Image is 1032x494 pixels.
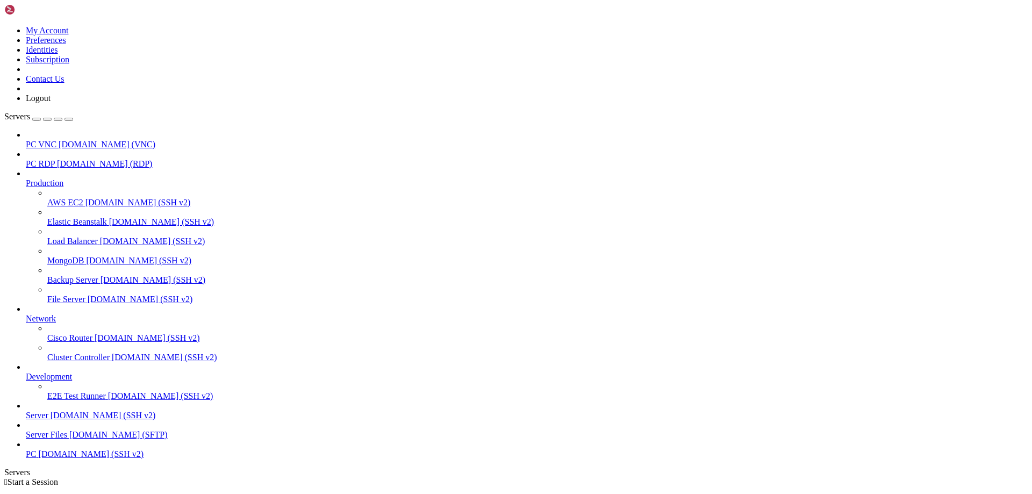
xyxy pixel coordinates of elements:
a: Cluster Controller [DOMAIN_NAME] (SSH v2) [47,353,1028,362]
div: Servers [4,468,1028,477]
span: [DOMAIN_NAME] (SSH v2) [112,353,217,362]
li: PC VNC [DOMAIN_NAME] (VNC) [26,130,1028,149]
a: PC RDP [DOMAIN_NAME] (RDP) [26,159,1028,169]
span: PC VNC [26,140,56,149]
span: [DOMAIN_NAME] (VNC) [59,140,155,149]
span: Network [26,314,56,323]
span: [DOMAIN_NAME] (SSH v2) [109,217,214,226]
a: Cisco Router [DOMAIN_NAME] (SSH v2) [47,333,1028,343]
a: Elastic Beanstalk [DOMAIN_NAME] (SSH v2) [47,217,1028,227]
span: [DOMAIN_NAME] (SFTP) [69,430,168,439]
span: Start a Session [8,477,58,486]
span: Production [26,178,63,188]
a: Development [26,372,1028,382]
a: File Server [DOMAIN_NAME] (SSH v2) [47,295,1028,304]
span: [DOMAIN_NAME] (SSH v2) [100,237,205,246]
a: Network [26,314,1028,324]
span: [DOMAIN_NAME] (SSH v2) [101,275,206,284]
span: Cisco Router [47,333,92,342]
a: Logout [26,94,51,103]
a: Servers [4,112,73,121]
a: Production [26,178,1028,188]
li: Network [26,304,1028,362]
span: PC [26,449,37,459]
a: Load Balancer [DOMAIN_NAME] (SSH v2) [47,237,1028,246]
span: [DOMAIN_NAME] (SSH v2) [108,391,213,400]
img: Shellngn [4,4,66,15]
li: AWS EC2 [DOMAIN_NAME] (SSH v2) [47,188,1028,207]
li: Server Files [DOMAIN_NAME] (SFTP) [26,420,1028,440]
a: E2E Test Runner [DOMAIN_NAME] (SSH v2) [47,391,1028,401]
span: AWS EC2 [47,198,83,207]
li: Load Balancer [DOMAIN_NAME] (SSH v2) [47,227,1028,246]
li: Cisco Router [DOMAIN_NAME] (SSH v2) [47,324,1028,343]
li: Elastic Beanstalk [DOMAIN_NAME] (SSH v2) [47,207,1028,227]
span: Elastic Beanstalk [47,217,107,226]
a: Server Files [DOMAIN_NAME] (SFTP) [26,430,1028,440]
li: PC RDP [DOMAIN_NAME] (RDP) [26,149,1028,169]
a: Identities [26,45,58,54]
li: Cluster Controller [DOMAIN_NAME] (SSH v2) [47,343,1028,362]
a: AWS EC2 [DOMAIN_NAME] (SSH v2) [47,198,1028,207]
a: Subscription [26,55,69,64]
span: Servers [4,112,30,121]
span:  [4,477,8,486]
a: PC VNC [DOMAIN_NAME] (VNC) [26,140,1028,149]
span: [DOMAIN_NAME] (SSH v2) [88,295,193,304]
span: [DOMAIN_NAME] (SSH v2) [95,333,200,342]
span: Server Files [26,430,67,439]
li: Server [DOMAIN_NAME] (SSH v2) [26,401,1028,420]
span: Backup Server [47,275,98,284]
a: PC [DOMAIN_NAME] (SSH v2) [26,449,1028,459]
a: Preferences [26,35,66,45]
span: Server [26,411,48,420]
a: Server [DOMAIN_NAME] (SSH v2) [26,411,1028,420]
li: PC [DOMAIN_NAME] (SSH v2) [26,440,1028,459]
span: Development [26,372,72,381]
span: Load Balancer [47,237,98,246]
li: MongoDB [DOMAIN_NAME] (SSH v2) [47,246,1028,266]
li: Production [26,169,1028,304]
a: MongoDB [DOMAIN_NAME] (SSH v2) [47,256,1028,266]
span: [DOMAIN_NAME] (SSH v2) [39,449,144,459]
span: MongoDB [47,256,84,265]
a: Backup Server [DOMAIN_NAME] (SSH v2) [47,275,1028,285]
a: My Account [26,26,69,35]
a: Contact Us [26,74,64,83]
span: E2E Test Runner [47,391,106,400]
li: E2E Test Runner [DOMAIN_NAME] (SSH v2) [47,382,1028,401]
span: [DOMAIN_NAME] (SSH v2) [85,198,191,207]
li: Backup Server [DOMAIN_NAME] (SSH v2) [47,266,1028,285]
span: [DOMAIN_NAME] (SSH v2) [51,411,156,420]
span: [DOMAIN_NAME] (SSH v2) [86,256,191,265]
span: Cluster Controller [47,353,110,362]
li: File Server [DOMAIN_NAME] (SSH v2) [47,285,1028,304]
span: File Server [47,295,85,304]
span: [DOMAIN_NAME] (RDP) [57,159,152,168]
span: PC RDP [26,159,55,168]
li: Development [26,362,1028,401]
